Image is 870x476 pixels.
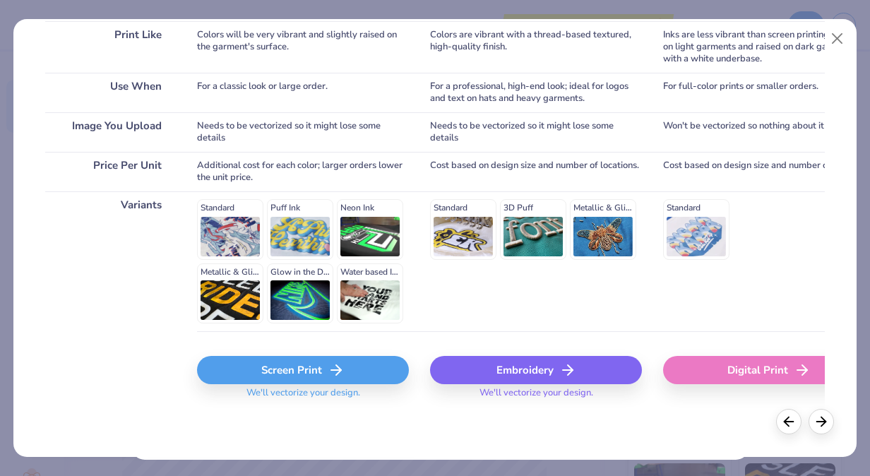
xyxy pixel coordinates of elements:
[45,112,176,152] div: Image You Upload
[45,152,176,191] div: Price Per Unit
[197,152,409,191] div: Additional cost for each color; larger orders lower the unit price.
[197,73,409,112] div: For a classic look or large order.
[823,25,850,52] button: Close
[430,112,642,152] div: Needs to be vectorized so it might lose some details
[241,387,366,407] span: We'll vectorize your design.
[197,21,409,73] div: Colors will be very vibrant and slightly raised on the garment's surface.
[474,387,599,407] span: We'll vectorize your design.
[197,112,409,152] div: Needs to be vectorized so it might lose some details
[430,73,642,112] div: For a professional, high-end look; ideal for logos and text on hats and heavy garments.
[430,356,642,384] div: Embroidery
[430,21,642,73] div: Colors are vibrant with a thread-based textured, high-quality finish.
[197,356,409,384] div: Screen Print
[45,191,176,331] div: Variants
[430,152,642,191] div: Cost based on design size and number of locations.
[45,21,176,73] div: Print Like
[45,73,176,112] div: Use When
